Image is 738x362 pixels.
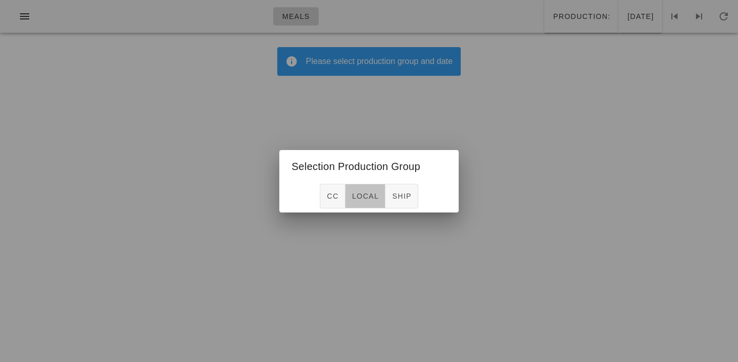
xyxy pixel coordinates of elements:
span: ship [392,192,412,200]
button: CC [320,184,345,208]
div: Selection Production Group [279,150,459,180]
span: CC [326,192,339,200]
span: local [352,192,379,200]
button: local [345,184,385,208]
button: ship [385,184,418,208]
